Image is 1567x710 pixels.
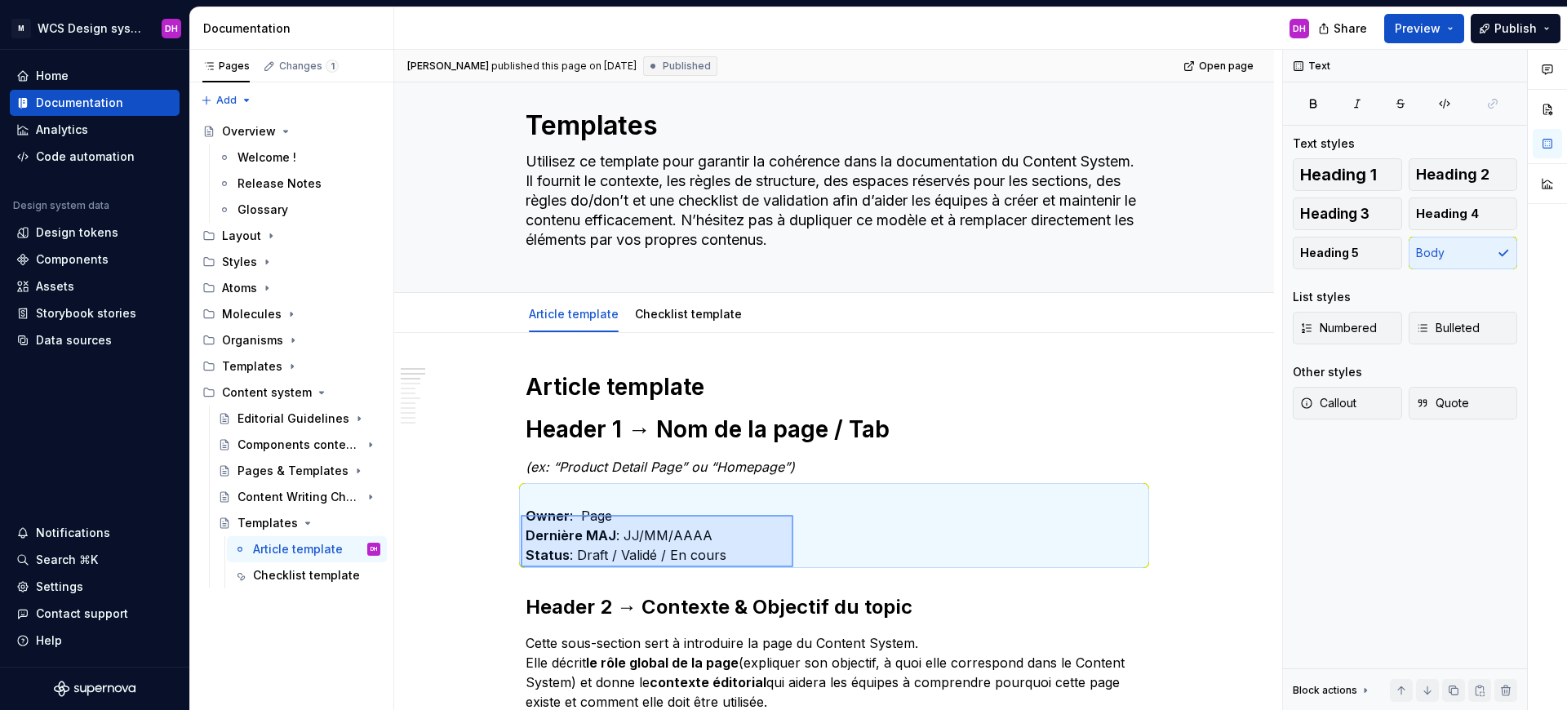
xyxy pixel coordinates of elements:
[1293,684,1357,697] div: Block actions
[196,353,387,379] div: Templates
[1409,387,1518,419] button: Quote
[11,19,31,38] div: M
[237,175,322,192] div: Release Notes
[237,410,349,427] div: Editorial Guidelines
[10,117,180,143] a: Analytics
[196,379,387,406] div: Content system
[38,20,142,37] div: WCS Design system
[222,384,312,401] div: Content system
[10,327,180,353] a: Data sources
[222,123,276,140] div: Overview
[10,90,180,116] a: Documentation
[1293,364,1362,380] div: Other styles
[1409,312,1518,344] button: Bulleted
[211,406,387,432] a: Editorial Guidelines
[10,628,180,654] button: Help
[222,332,283,348] div: Organisms
[36,278,74,295] div: Assets
[222,228,261,244] div: Layout
[1300,245,1359,261] span: Heading 5
[10,273,180,300] a: Assets
[1293,22,1306,35] div: DH
[1293,197,1402,230] button: Heading 3
[165,22,178,35] div: DH
[10,246,180,273] a: Components
[10,63,180,89] a: Home
[1409,158,1518,191] button: Heading 2
[10,300,180,326] a: Storybook stories
[1293,135,1355,152] div: Text styles
[196,118,387,144] a: Overview
[54,681,135,697] svg: Supernova Logo
[211,458,387,484] a: Pages & Templates
[13,199,109,212] div: Design system data
[1395,20,1440,37] span: Preview
[1416,206,1479,222] span: Heading 4
[211,510,387,536] a: Templates
[36,606,128,622] div: Contact support
[10,144,180,170] a: Code automation
[36,525,110,541] div: Notifications
[279,60,339,73] div: Changes
[222,254,257,270] div: Styles
[227,536,387,562] a: Article templateDH
[1416,166,1489,183] span: Heading 2
[1300,206,1369,222] span: Heading 3
[227,562,387,588] a: Checklist template
[196,275,387,301] div: Atoms
[237,463,348,479] div: Pages & Templates
[36,149,135,165] div: Code automation
[211,484,387,510] a: Content Writing Checklists
[1293,158,1402,191] button: Heading 1
[253,541,343,557] div: Article template
[1409,197,1518,230] button: Heading 4
[36,251,109,268] div: Components
[211,197,387,223] a: Glossary
[1293,289,1351,305] div: List styles
[36,579,83,595] div: Settings
[222,358,282,375] div: Templates
[36,68,69,84] div: Home
[1300,166,1377,183] span: Heading 1
[196,301,387,327] div: Molecules
[10,547,180,573] button: Search ⌘K
[1384,14,1464,43] button: Preview
[1334,20,1367,37] span: Share
[237,149,296,166] div: Welcome !
[211,171,387,197] a: Release Notes
[196,327,387,353] div: Organisms
[36,122,88,138] div: Analytics
[216,94,237,107] span: Add
[10,220,180,246] a: Design tokens
[326,60,339,73] span: 1
[237,515,298,531] div: Templates
[253,567,360,584] div: Checklist template
[203,20,387,37] div: Documentation
[1300,320,1377,336] span: Numbered
[371,541,377,557] div: DH
[1471,14,1560,43] button: Publish
[1300,395,1356,411] span: Callout
[10,601,180,627] button: Contact support
[1293,387,1402,419] button: Callout
[237,437,361,453] div: Components content guidelines
[1416,395,1469,411] span: Quote
[196,249,387,275] div: Styles
[3,11,186,46] button: MWCS Design systemDH
[211,432,387,458] a: Components content guidelines
[1293,312,1402,344] button: Numbered
[1293,679,1372,702] div: Block actions
[196,89,257,112] button: Add
[36,632,62,649] div: Help
[202,60,250,73] div: Pages
[1310,14,1378,43] button: Share
[36,332,112,348] div: Data sources
[36,552,98,568] div: Search ⌘K
[222,280,257,296] div: Atoms
[1293,237,1402,269] button: Heading 5
[36,95,123,111] div: Documentation
[1494,20,1537,37] span: Publish
[10,520,180,546] button: Notifications
[196,223,387,249] div: Layout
